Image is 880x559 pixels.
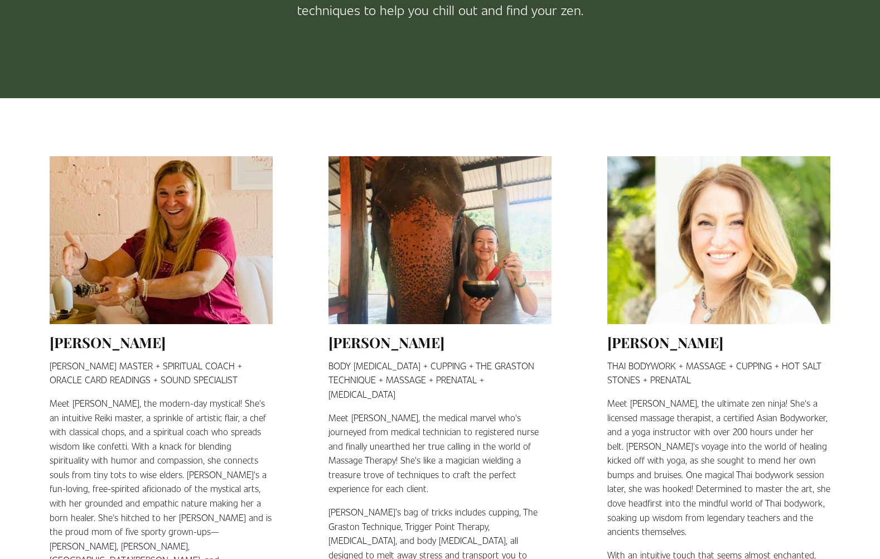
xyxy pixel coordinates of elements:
p: BODY [MEDICAL_DATA] + CUPPING + THE GRASTON TECHNIQUE + MASSAGE + PRENATAL + [MEDICAL_DATA] [328,359,552,402]
h2: [PERSON_NAME] [328,333,552,351]
img: Wendy [607,156,830,324]
p: THAI BODYWORK + MASSAGE + CUPPING + HOT SALT STONES + PRENATAL [607,359,830,387]
h2: [PERSON_NAME] [607,333,830,351]
p: Meet [PERSON_NAME], the medical marvel who's journeyed from medical technician to registered nurs... [328,411,552,497]
h2: [PERSON_NAME] [50,333,273,351]
p: [PERSON_NAME] MASTER + SPIRITUAL COACH + ORACLE CARD READINGS + SOUND SPECIALIST [50,359,273,387]
p: Meet [PERSON_NAME], the ultimate zen ninja! She's a licensed massage therapist, a certified Asian... [607,396,830,539]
